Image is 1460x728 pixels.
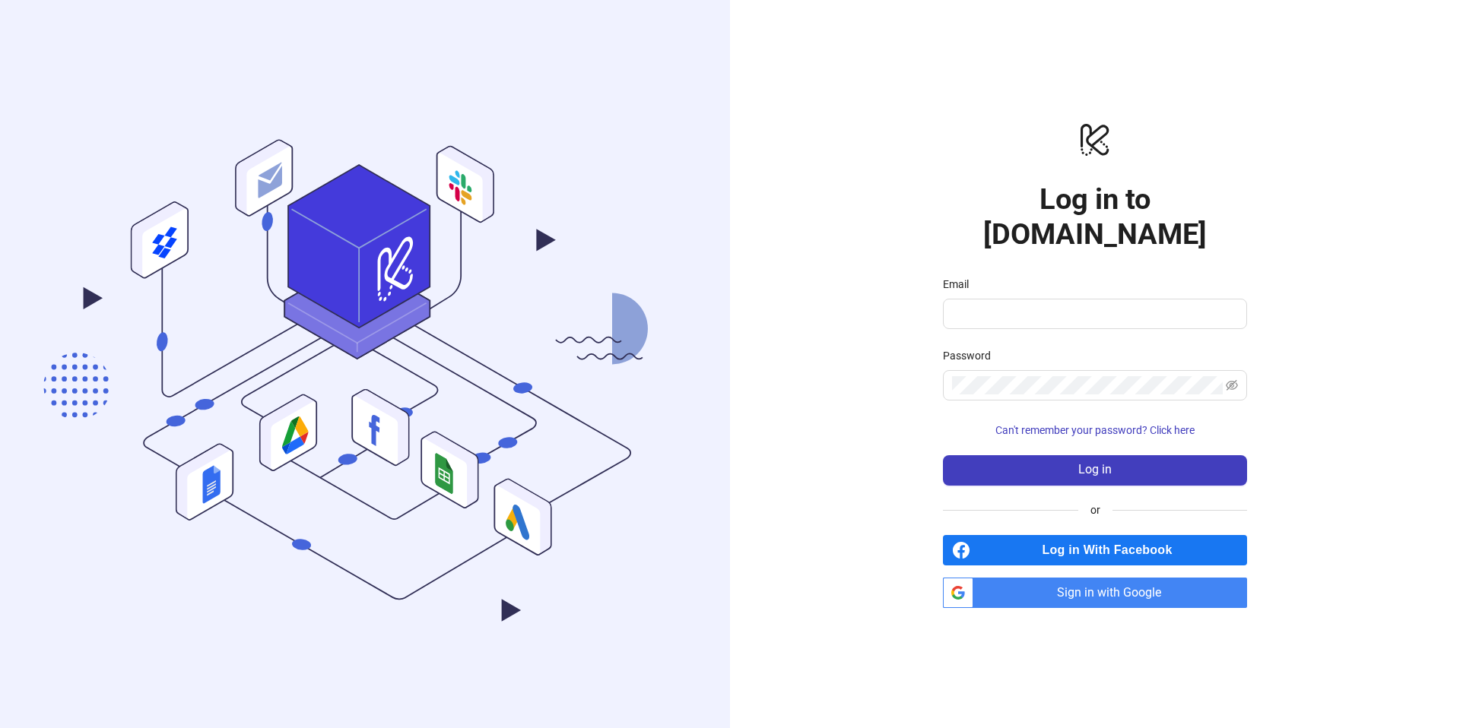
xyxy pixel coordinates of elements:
[995,424,1195,436] span: Can't remember your password? Click here
[943,182,1247,252] h1: Log in to [DOMAIN_NAME]
[943,424,1247,436] a: Can't remember your password? Click here
[943,578,1247,608] a: Sign in with Google
[952,376,1223,394] input: Password
[943,347,1001,364] label: Password
[1226,379,1238,391] span: eye-invisible
[952,305,1235,323] input: Email
[976,535,1247,565] span: Log in With Facebook
[943,455,1247,486] button: Log in
[979,578,1247,608] span: Sign in with Google
[943,276,979,293] label: Email
[943,535,1247,565] a: Log in With Facebook
[1078,502,1112,518] span: or
[943,419,1247,443] button: Can't remember your password? Click here
[1078,463,1112,476] span: Log in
